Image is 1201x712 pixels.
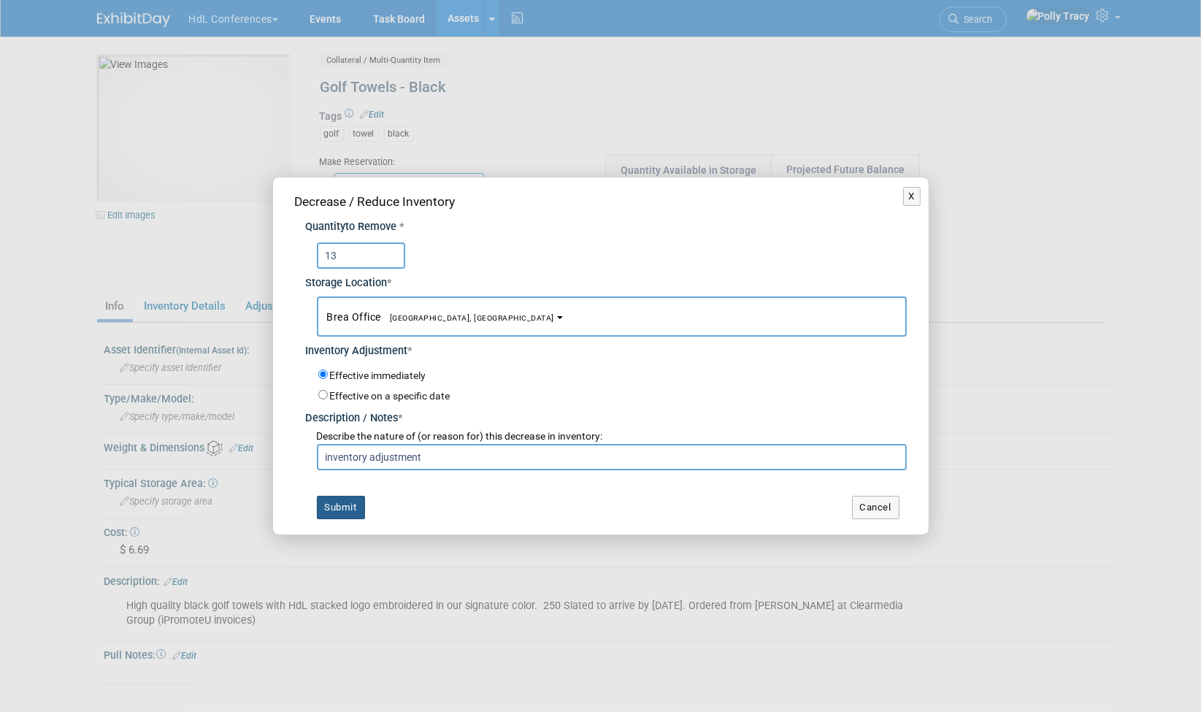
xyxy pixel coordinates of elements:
[317,430,603,442] span: Describe the nature of (or reason for) this decrease in inventory:
[306,337,907,359] div: Inventory Adjustment
[317,296,907,337] button: Brea Office[GEOGRAPHIC_DATA], [GEOGRAPHIC_DATA]
[327,311,555,323] span: Brea Office
[330,390,450,402] label: Effective on a specific date
[317,496,365,519] button: Submit
[306,269,907,291] div: Storage Location
[903,187,921,206] button: X
[306,220,907,235] div: Quantity
[852,496,899,519] button: Cancel
[330,369,426,383] label: Effective immediately
[381,313,554,323] span: [GEOGRAPHIC_DATA], [GEOGRAPHIC_DATA]
[295,194,456,209] span: Decrease / Reduce Inventory
[346,221,397,233] span: to Remove
[306,404,907,426] div: Description / Notes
